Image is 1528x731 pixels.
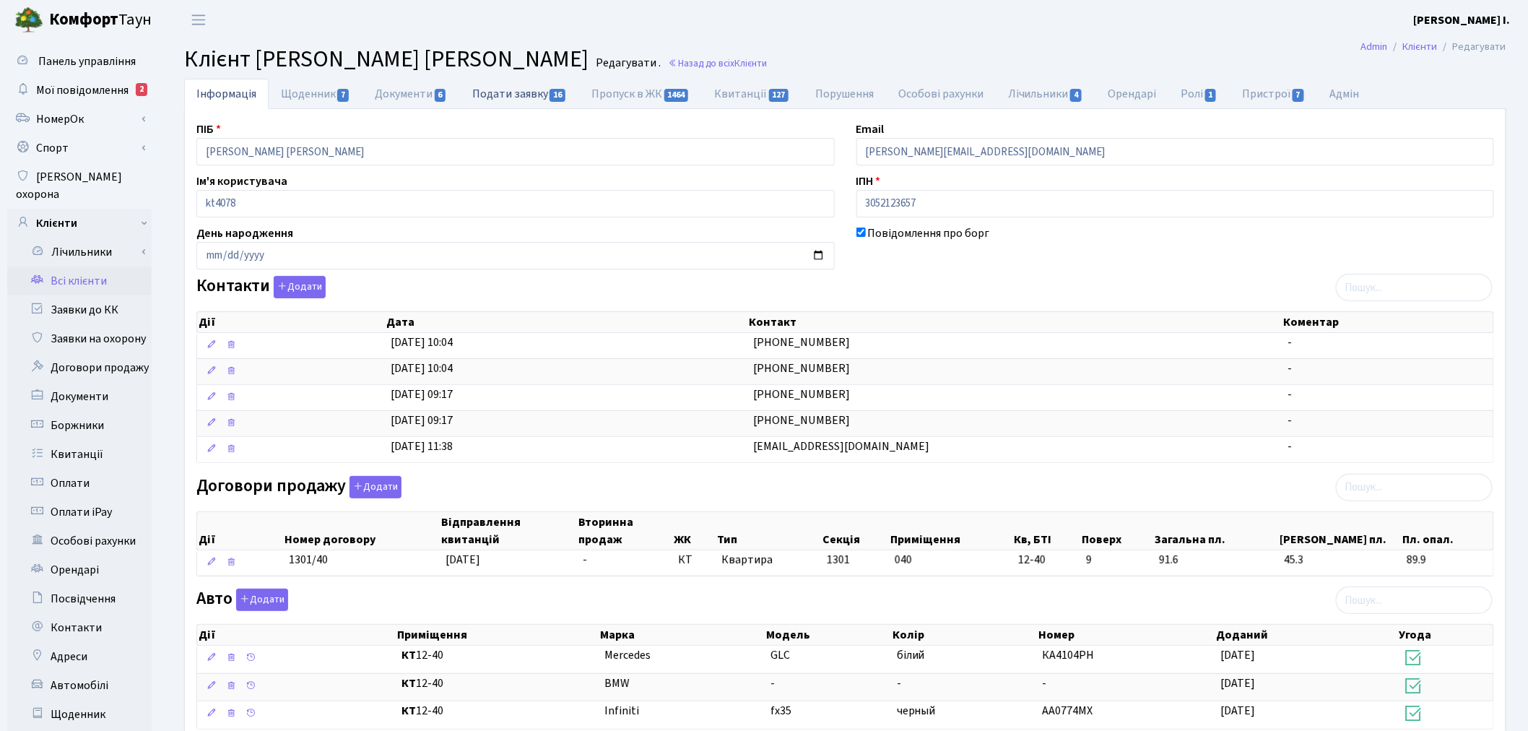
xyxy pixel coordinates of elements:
th: Тип [716,512,821,550]
a: Лічильники [17,238,152,267]
span: 16 [550,89,565,102]
span: fx35 [770,703,791,719]
a: Особові рахунки [7,527,152,555]
a: Мої повідомлення2 [7,76,152,105]
span: 127 [769,89,789,102]
span: 040 [895,552,912,568]
th: [PERSON_NAME] пл. [1279,512,1402,550]
th: Контакт [747,312,1282,332]
a: Admin [1361,39,1388,54]
a: Додати [346,473,401,498]
th: Секція [821,512,889,550]
span: Infiniti [605,703,640,719]
a: Квитанції [703,79,803,109]
a: Заявки до КК [7,295,152,324]
label: Договори продажу [196,476,401,498]
input: Пошук... [1336,474,1493,501]
a: Оплати [7,469,152,498]
span: 91.6 [1159,552,1272,568]
a: Всі клієнти [7,267,152,295]
a: Пропуск в ЖК [579,79,702,109]
label: Повідомлення про борг [868,225,990,242]
span: Мої повідомлення [36,82,129,98]
th: Кв, БТІ [1013,512,1081,550]
span: - [583,552,587,568]
span: [PHONE_NUMBER] [753,412,850,428]
a: Додати [270,274,326,299]
a: Особові рахунки [886,79,996,109]
label: Контакти [196,276,326,298]
span: 1464 [664,89,689,102]
span: 9 [1086,552,1147,568]
a: Подати заявку [460,79,579,108]
span: - [1288,334,1292,350]
th: Поверх [1081,512,1154,550]
a: Посвідчення [7,584,152,613]
span: 12-40 [1018,552,1075,568]
span: Квартира [721,552,815,568]
th: ЖК [673,512,716,550]
span: 1301 [827,552,850,568]
span: AA0774MX [1043,703,1093,719]
span: - [1288,360,1292,376]
th: Номер договору [283,512,440,550]
img: logo.png [14,6,43,35]
a: Оплати iPay [7,498,152,527]
th: Приміщення [889,512,1012,550]
span: - [897,675,901,691]
a: Договори продажу [7,353,152,382]
span: 89.9 [1407,552,1488,568]
span: Панель управління [38,53,136,69]
span: 12-40 [401,647,594,664]
span: [DATE] [1220,675,1255,691]
a: Пристрої [1230,79,1318,109]
a: Щоденник [269,79,363,109]
th: Марка [599,625,765,645]
th: Дії [197,625,396,645]
label: Email [856,121,885,138]
nav: breadcrumb [1340,32,1528,62]
a: Лічильники [996,79,1095,109]
span: [DATE] 10:04 [391,360,453,376]
span: 12-40 [401,675,594,692]
span: Клієнт [PERSON_NAME] [PERSON_NAME] [184,43,589,76]
a: [PERSON_NAME] І. [1414,12,1511,29]
a: Орендарі [7,555,152,584]
span: 7 [1293,89,1304,102]
a: Інформація [184,79,269,109]
span: [EMAIL_ADDRESS][DOMAIN_NAME] [753,438,929,454]
th: Угода [1398,625,1494,645]
a: Квитанції [7,440,152,469]
span: 6 [435,89,446,102]
a: Заявки на охорону [7,324,152,353]
span: білий [897,647,925,663]
b: КТ [401,675,416,691]
button: Контакти [274,276,326,298]
b: КТ [401,647,416,663]
span: [DATE] 10:04 [391,334,453,350]
a: Контакти [7,613,152,642]
span: [PHONE_NUMBER] [753,334,850,350]
th: Дії [197,312,385,332]
span: [DATE] 09:17 [391,412,453,428]
th: Доданий [1215,625,1397,645]
label: Ім'я користувача [196,173,287,190]
input: Пошук... [1336,587,1493,614]
a: Документи [363,79,459,109]
b: КТ [401,703,416,719]
li: Редагувати [1438,39,1506,55]
span: [DATE] 09:17 [391,386,453,402]
b: Комфорт [49,8,118,31]
div: 2 [136,83,147,96]
a: Порушення [803,79,886,109]
a: Документи [7,382,152,411]
span: 45.3 [1284,552,1395,568]
span: [DATE] [1220,703,1255,719]
b: [PERSON_NAME] І. [1414,12,1511,28]
span: - [1288,412,1292,428]
th: Дії [197,512,283,550]
th: Дата [385,312,747,332]
th: Вторинна продаж [577,512,672,550]
small: Редагувати . [593,56,661,70]
a: Адреси [7,642,152,671]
